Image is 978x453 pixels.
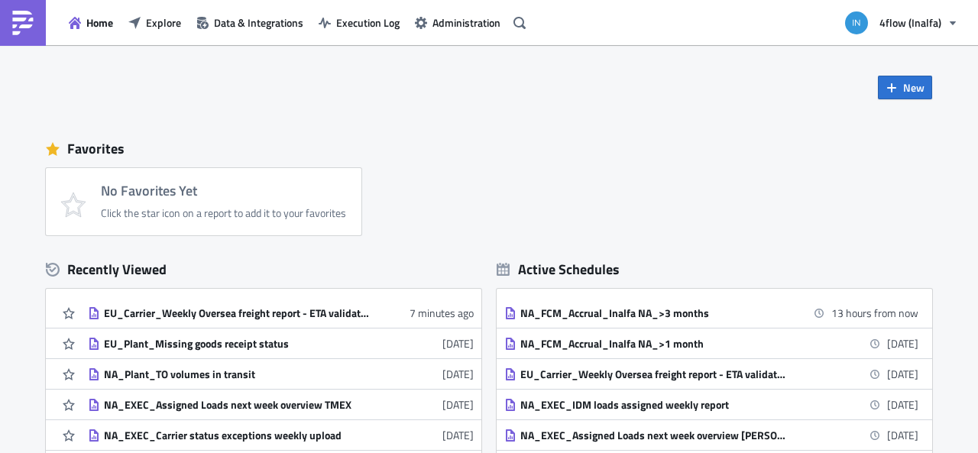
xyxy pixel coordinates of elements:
div: Favorites [46,138,932,160]
a: NA_Plant_TO volumes in transit[DATE] [88,359,474,389]
time: 2025-10-03 03:00 [887,396,918,413]
time: 2025-09-30 06:00 [831,305,918,321]
button: Explore [121,11,189,34]
time: 2025-09-29T14:40:13Z [410,305,474,321]
h4: No Favorites Yet [101,183,346,199]
a: EU_Carrier_Weekly Oversea freight report - ETA validation check + HBL missing7 minutes ago [88,298,474,328]
time: 2025-10-03 12:00 [887,427,918,443]
div: NA_FCM_Accrual_Inalfa NA_>3 months [520,306,788,320]
time: 2025-10-01 06:00 [887,335,918,351]
time: 2025-06-23T08:22:24Z [442,396,474,413]
div: NA_Plant_TO volumes in transit [104,367,371,381]
span: Execution Log [336,15,400,31]
div: Active Schedules [497,260,620,278]
time: 2025-09-15T12:20:26Z [442,335,474,351]
a: NA_EXEC_IDM loads assigned weekly report[DATE] [504,390,918,419]
div: EU_Plant_Missing goods receipt status [104,337,371,351]
a: NA_FCM_Accrual_Inalfa NA_>3 months13 hours from now [504,298,918,328]
div: NA_EXEC_Assigned Loads next week overview TMEX [104,398,371,412]
button: Administration [407,11,508,34]
time: 2025-10-01 09:00 [887,366,918,382]
span: Data & Integrations [214,15,303,31]
button: 4flow (Inalfa) [836,6,967,40]
div: NA_EXEC_IDM loads assigned weekly report [520,398,788,412]
button: Execution Log [311,11,407,34]
a: NA_FCM_Accrual_Inalfa NA_>1 month[DATE] [504,328,918,358]
a: EU_Plant_Missing goods receipt status[DATE] [88,328,474,358]
time: 2025-06-23T08:22:39Z [442,366,474,382]
span: Explore [146,15,181,31]
button: Data & Integrations [189,11,311,34]
a: NA_EXEC_Carrier status exceptions weekly upload[DATE] [88,420,474,450]
div: NA_EXEC_Carrier status exceptions weekly upload [104,429,371,442]
div: NA_EXEC_Assigned Loads next week overview [PERSON_NAME] US [520,429,788,442]
div: EU_Carrier_Weekly Oversea freight report - ETA validation check + HBL missing [520,367,788,381]
div: Click the star icon on a report to add it to your favorites [101,206,346,220]
span: New [903,79,925,95]
div: Recently Viewed [46,258,481,281]
img: PushMetrics [11,11,35,35]
time: 2025-06-23T08:20:58Z [442,427,474,443]
a: NA_EXEC_Assigned Loads next week overview [PERSON_NAME] US[DATE] [504,420,918,450]
img: Avatar [844,10,870,36]
a: EU_Carrier_Weekly Oversea freight report - ETA validation check + HBL missing[DATE] [504,359,918,389]
span: Administration [432,15,500,31]
span: 4flow (Inalfa) [879,15,941,31]
button: Home [61,11,121,34]
div: NA_FCM_Accrual_Inalfa NA_>1 month [520,337,788,351]
button: New [878,76,932,99]
div: EU_Carrier_Weekly Oversea freight report - ETA validation check + HBL missing [104,306,371,320]
span: Home [86,15,113,31]
a: NA_EXEC_Assigned Loads next week overview TMEX[DATE] [88,390,474,419]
